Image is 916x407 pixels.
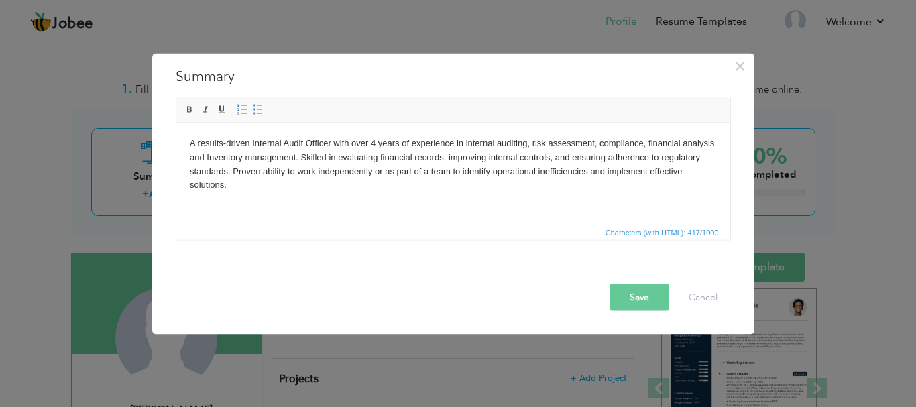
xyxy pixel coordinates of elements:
a: Insert/Remove Bulleted List [251,102,266,117]
span: × [734,54,746,78]
h3: Summary [176,66,731,86]
div: Statistics [603,226,723,238]
button: Close [730,55,751,76]
a: Underline [215,102,229,117]
iframe: Rich Text Editor, summaryEditor [176,123,730,223]
a: Insert/Remove Numbered List [235,102,249,117]
button: Cancel [675,284,731,310]
a: Italic [198,102,213,117]
button: Save [610,284,669,310]
span: Characters (with HTML): 417/1000 [603,226,722,238]
a: Bold [182,102,197,117]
